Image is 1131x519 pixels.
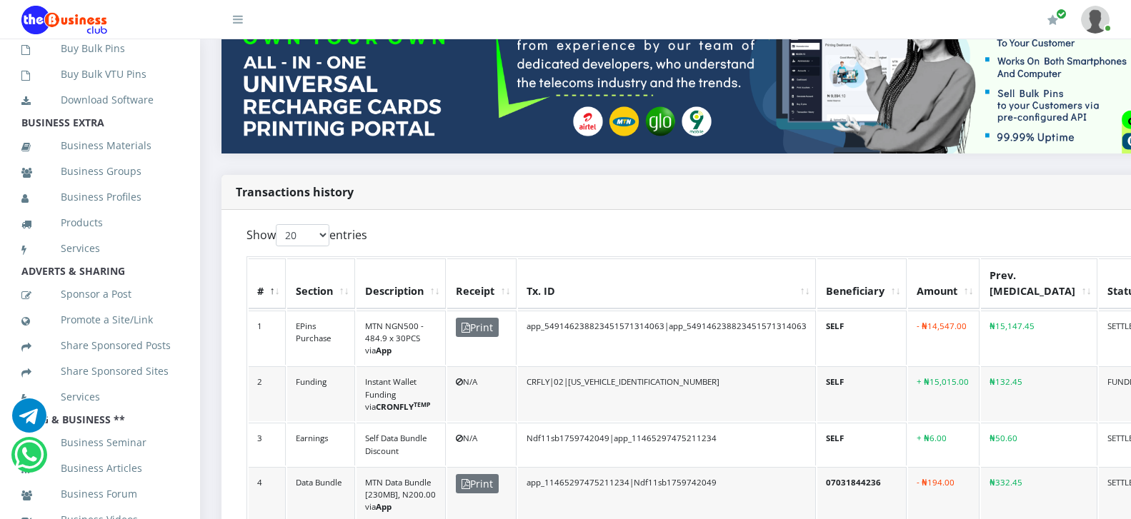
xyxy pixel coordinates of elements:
[447,258,517,308] th: Receipt: activate to sort column ascending
[908,366,980,421] td: + ₦15,015.00
[21,32,179,65] a: Buy Bulk Pins
[456,474,499,493] span: Print
[1047,14,1058,26] i: Renew/Upgrade Subscription
[908,258,980,308] th: Amount: activate to sort column ascending
[456,318,499,337] span: Print
[287,366,355,421] td: Funding
[21,181,179,213] a: Business Profiles
[357,423,446,465] td: Self Data Bundle Discount
[21,303,179,336] a: Promote a Site/Link
[817,366,907,421] td: SELF
[981,311,1097,366] td: ₦15,147.45
[981,366,1097,421] td: ₦132.45
[518,258,816,308] th: Tx. ID: activate to sort column ascending
[14,448,44,472] a: Chat for support
[414,400,430,409] sup: TEMP
[981,258,1097,308] th: Prev. Bal: activate to sort column ascending
[249,258,286,308] th: #: activate to sort column descending
[21,452,179,485] a: Business Articles
[12,409,46,433] a: Chat for support
[287,258,355,308] th: Section: activate to sort column ascending
[1056,9,1067,19] span: Renew/Upgrade Subscription
[21,206,179,239] a: Products
[908,311,980,366] td: - ₦14,547.00
[908,423,980,465] td: + ₦6.00
[376,401,430,412] b: CRONFLY
[249,366,286,421] td: 2
[249,311,286,366] td: 1
[357,366,446,421] td: Instant Wallet Funding via
[447,366,517,421] td: N/A
[376,501,392,512] b: App
[21,155,179,188] a: Business Groups
[21,381,179,413] a: Services
[21,355,179,388] a: Share Sponsored Sites
[817,311,907,366] td: SELF
[981,423,1097,465] td: ₦50.60
[287,423,355,465] td: Earnings
[817,258,907,308] th: Beneficiary: activate to sort column ascending
[246,224,367,246] label: Show entries
[357,258,446,308] th: Description: activate to sort column ascending
[376,345,392,356] b: App
[21,278,179,311] a: Sponsor a Post
[276,224,329,246] select: Showentries
[817,423,907,465] td: SELF
[21,6,107,34] img: Logo
[21,426,179,459] a: Business Seminar
[518,423,816,465] td: Ndf11sb1759742049|app_11465297475211234
[21,129,179,162] a: Business Materials
[518,311,816,366] td: app_549146238823451571314063|app_549146238823451571314063
[518,366,816,421] td: CRFLY|02|[US_VEHICLE_IDENTIFICATION_NUMBER]
[21,329,179,362] a: Share Sponsored Posts
[21,232,179,265] a: Services
[249,423,286,465] td: 3
[21,84,179,116] a: Download Software
[447,423,517,465] td: N/A
[236,184,354,200] strong: Transactions history
[21,58,179,91] a: Buy Bulk VTU Pins
[1081,6,1110,34] img: User
[287,311,355,366] td: EPins Purchase
[357,311,446,366] td: MTN NGN500 - 484.9 x 30PCS via
[21,478,179,510] a: Business Forum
